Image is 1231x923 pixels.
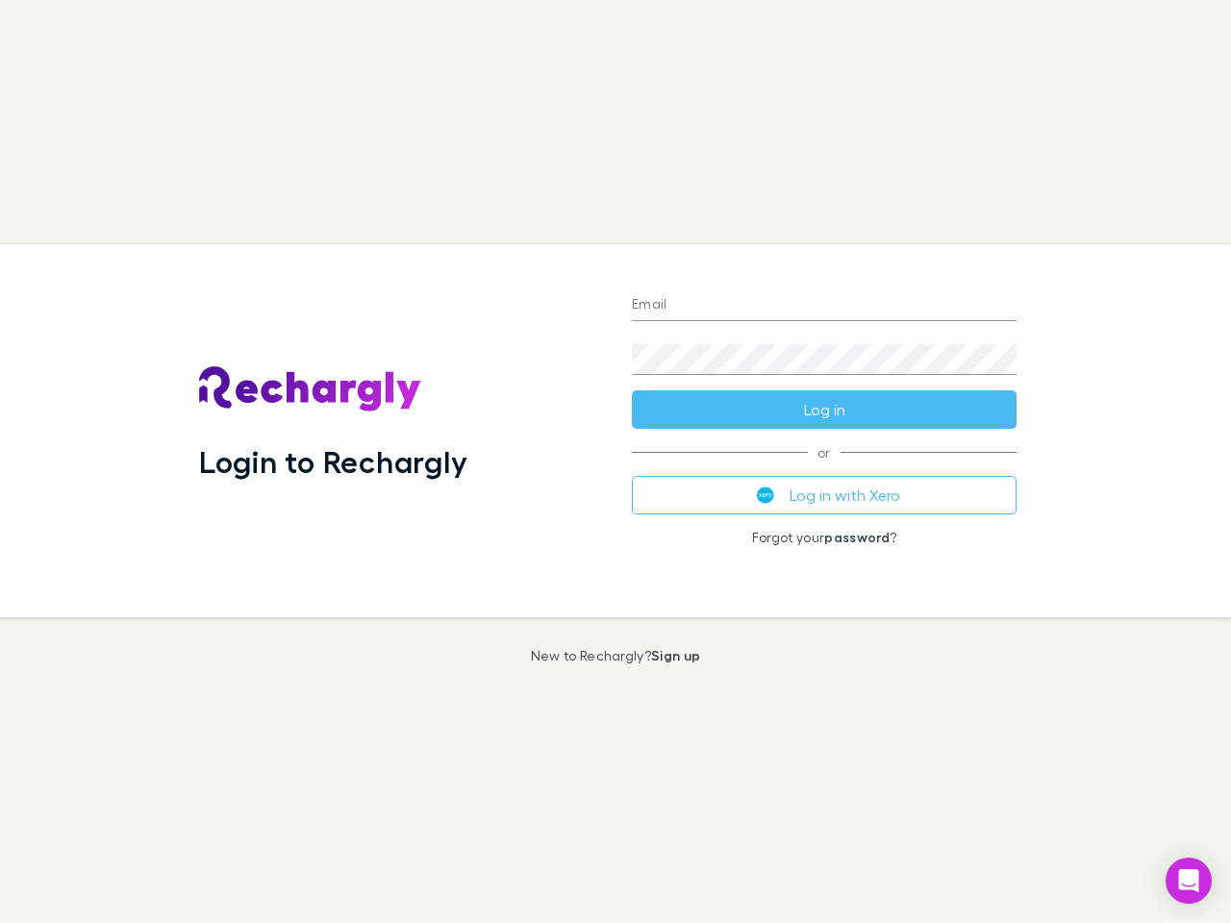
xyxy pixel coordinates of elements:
a: password [824,529,890,545]
img: Xero's logo [757,486,774,504]
button: Log in with Xero [632,476,1017,514]
div: Open Intercom Messenger [1166,858,1212,904]
span: or [632,452,1017,453]
button: Log in [632,390,1017,429]
a: Sign up [651,647,700,663]
img: Rechargly's Logo [199,366,422,412]
h1: Login to Rechargly [199,443,467,480]
p: New to Rechargly? [531,648,701,663]
p: Forgot your ? [632,530,1017,545]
